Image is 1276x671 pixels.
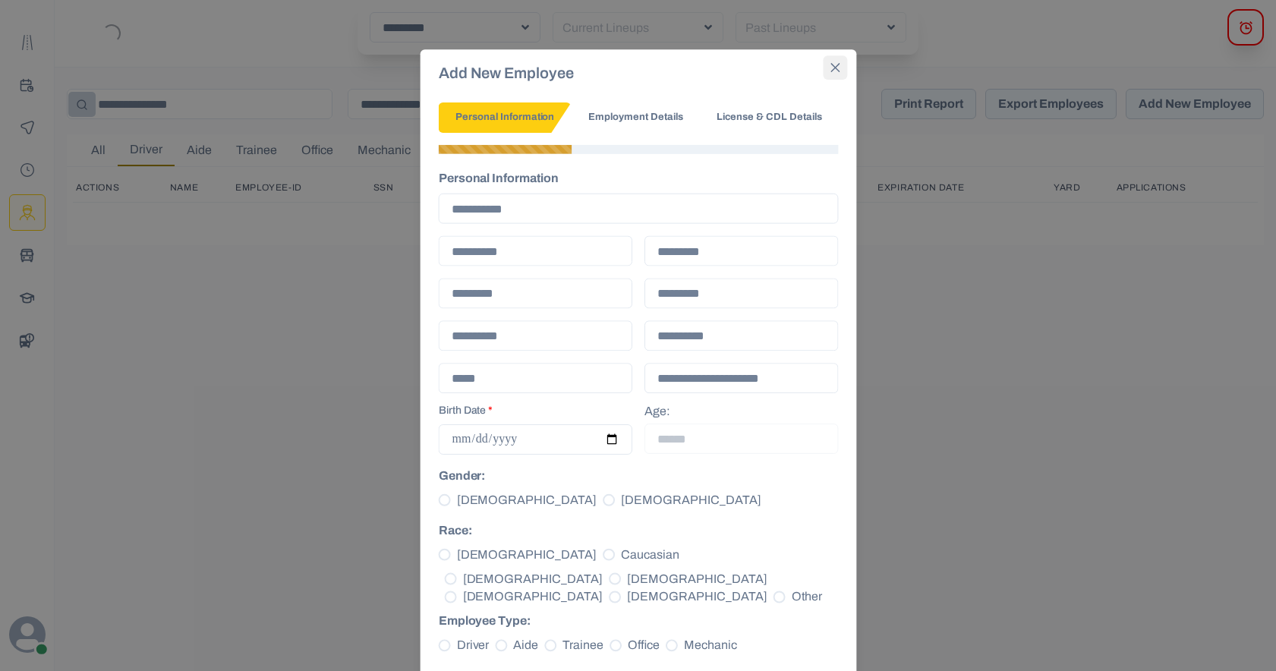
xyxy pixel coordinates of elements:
[621,491,761,509] span: [DEMOGRAPHIC_DATA]
[571,102,700,133] button: Employment Details
[438,169,838,187] h2: Personal Information
[562,636,603,654] span: Trainee
[700,102,838,133] button: License & CDL Details
[438,467,829,485] label: Gender :
[683,636,736,654] span: Mechanic
[456,491,597,509] span: [DEMOGRAPHIC_DATA]
[438,402,622,418] label: Birth Date
[627,570,767,588] span: [DEMOGRAPHIC_DATA]
[438,612,829,630] label: Employee Type :
[438,102,571,133] button: Personal Information
[627,588,767,606] span: [DEMOGRAPHIC_DATA]
[456,546,597,564] span: [DEMOGRAPHIC_DATA]
[462,588,603,606] span: [DEMOGRAPHIC_DATA]
[513,636,538,654] span: Aide
[456,636,489,654] span: Driver
[823,55,847,80] button: Close
[420,49,856,96] header: Add New Employee
[462,570,603,588] span: [DEMOGRAPHIC_DATA]
[628,636,660,654] span: Office
[791,588,822,606] span: Other
[621,546,679,564] span: Caucasian
[438,521,829,540] label: Race :
[644,402,837,455] div: Age:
